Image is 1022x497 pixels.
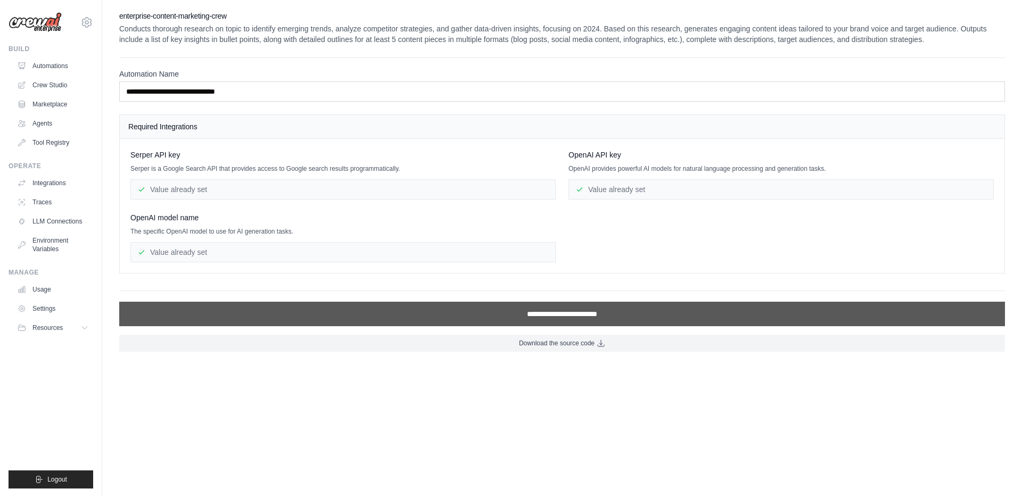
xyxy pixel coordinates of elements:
[13,175,93,192] a: Integrations
[32,324,63,332] span: Resources
[9,162,93,170] div: Operate
[130,179,556,200] div: Value already set
[119,11,1005,21] h2: enterprise-content-marketing-crew
[568,150,621,160] span: OpenAI API key
[13,96,93,113] a: Marketplace
[9,470,93,488] button: Logout
[13,300,93,317] a: Settings
[47,475,67,484] span: Logout
[130,242,556,262] div: Value already set
[13,115,93,132] a: Agents
[9,268,93,277] div: Manage
[130,227,556,236] p: The specific OpenAI model to use for AI generation tasks.
[13,232,93,258] a: Environment Variables
[13,57,93,74] a: Automations
[130,164,556,173] p: Serper is a Google Search API that provides access to Google search results programmatically.
[130,150,180,160] span: Serper API key
[13,213,93,230] a: LLM Connections
[13,134,93,151] a: Tool Registry
[568,179,994,200] div: Value already set
[9,12,62,32] img: Logo
[9,45,93,53] div: Build
[13,281,93,298] a: Usage
[119,69,1005,79] label: Automation Name
[13,77,93,94] a: Crew Studio
[13,194,93,211] a: Traces
[568,164,994,173] p: OpenAI provides powerful AI models for natural language processing and generation tasks.
[13,319,93,336] button: Resources
[119,335,1005,352] a: Download the source code
[130,212,199,223] span: OpenAI model name
[128,121,996,132] h4: Required Integrations
[519,339,595,347] span: Download the source code
[119,23,1005,45] p: Conducts thorough research on topic to identify emerging trends, analyze competitor strategies, a...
